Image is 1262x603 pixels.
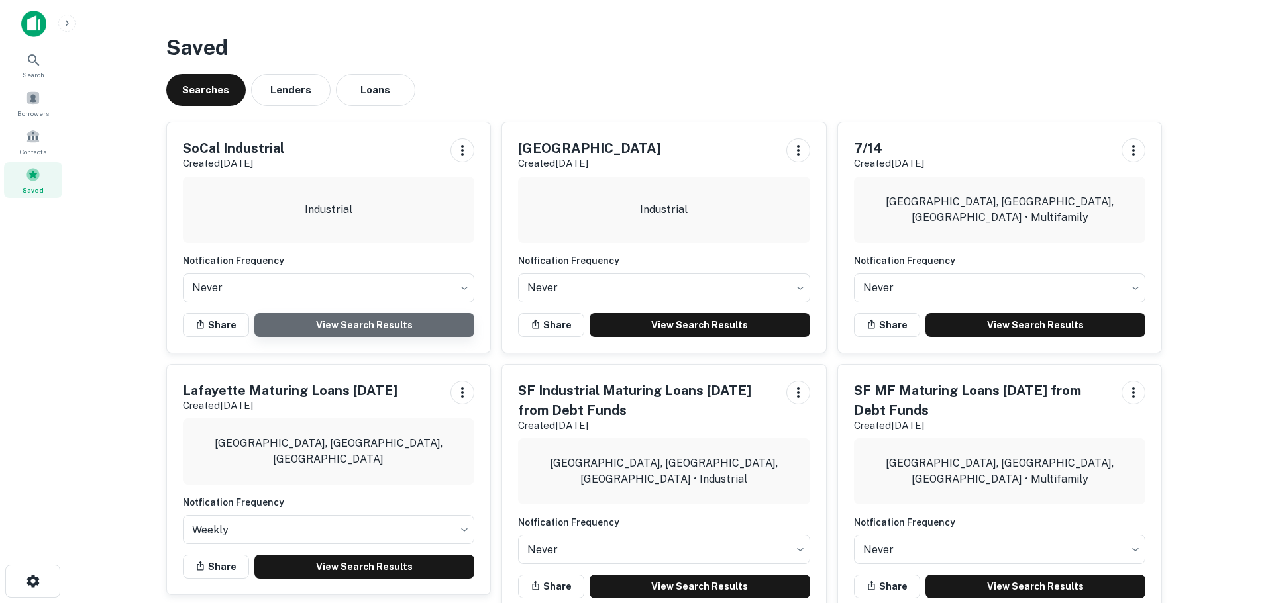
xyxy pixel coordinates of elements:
[1196,497,1262,561] iframe: Chat Widget
[854,269,1146,306] div: Without label
[23,70,44,80] span: Search
[4,85,62,121] a: Borrowers
[854,515,1146,530] h6: Notfication Frequency
[183,495,475,510] h6: Notfication Frequency
[854,156,924,171] p: Created [DATE]
[183,555,249,579] button: Share
[21,11,46,37] img: capitalize-icon.png
[17,108,49,118] span: Borrowers
[183,511,475,548] div: Without label
[854,418,1112,434] p: Created [DATE]
[254,313,475,337] a: View Search Results
[183,381,397,400] h5: Lafayette Maturing Loans [DATE]
[183,156,284,171] p: Created [DATE]
[20,146,46,157] span: Contacts
[518,418,776,434] p: Created [DATE]
[854,254,1146,268] h6: Notfication Frequency
[4,162,62,198] a: Saved
[23,185,44,195] span: Saved
[865,194,1135,226] p: [GEOGRAPHIC_DATA], [GEOGRAPHIC_DATA], [GEOGRAPHIC_DATA] • Multifamily
[854,381,1112,420] h5: SF MF Maturing Loans [DATE] from Debt Funds
[305,202,352,218] p: Industrial
[518,313,584,337] button: Share
[518,254,810,268] h6: Notfication Frequency
[640,202,688,218] p: Industrial
[865,455,1135,487] p: [GEOGRAPHIC_DATA], [GEOGRAPHIC_DATA], [GEOGRAPHIC_DATA] • Multifamily
[518,575,584,598] button: Share
[254,555,475,579] a: View Search Results
[590,575,810,598] a: View Search Results
[854,138,924,158] h5: 7/14
[183,269,475,306] div: Without label
[166,32,1163,64] h3: Saved
[336,74,415,106] button: Loans
[166,74,246,106] button: Searches
[854,313,920,337] button: Share
[529,455,800,487] p: [GEOGRAPHIC_DATA], [GEOGRAPHIC_DATA], [GEOGRAPHIC_DATA] • Industrial
[854,531,1146,568] div: Without label
[518,156,661,171] p: Created [DATE]
[251,74,331,106] button: Lenders
[183,254,475,268] h6: Notfication Frequency
[518,531,810,568] div: Without label
[518,138,661,158] h5: [GEOGRAPHIC_DATA]
[4,124,62,160] a: Contacts
[518,269,810,306] div: Without label
[518,381,776,420] h5: SF Industrial Maturing Loans [DATE] from Debt Funds
[518,515,810,530] h6: Notfication Frequency
[193,436,464,467] p: [GEOGRAPHIC_DATA], [GEOGRAPHIC_DATA], [GEOGRAPHIC_DATA]
[925,575,1146,598] a: View Search Results
[183,398,397,414] p: Created [DATE]
[925,313,1146,337] a: View Search Results
[183,313,249,337] button: Share
[4,47,62,83] a: Search
[854,575,920,598] button: Share
[590,313,810,337] a: View Search Results
[183,138,284,158] h5: SoCal Industrial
